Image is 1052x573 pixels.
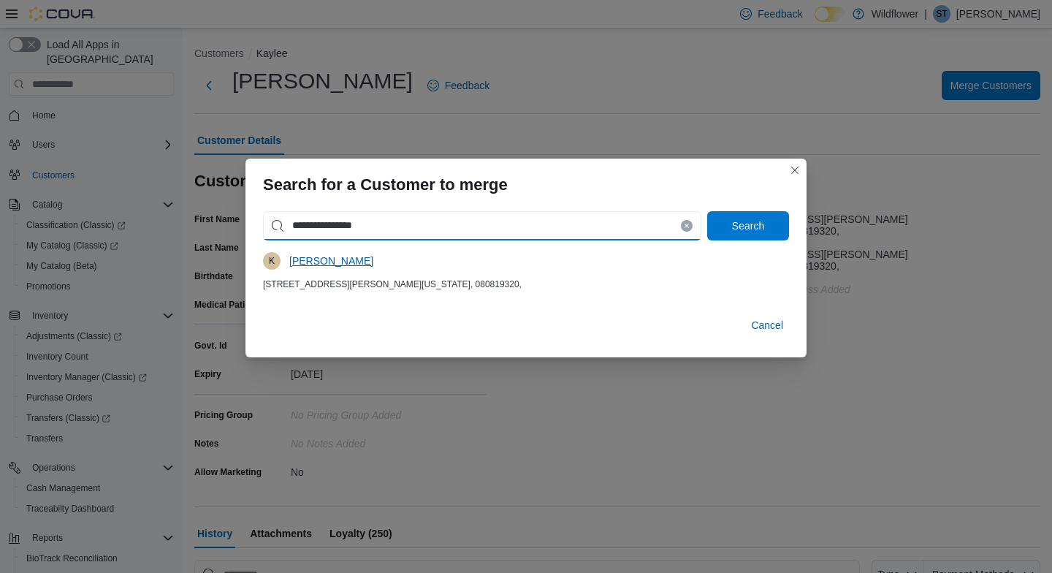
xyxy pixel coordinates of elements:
button: [PERSON_NAME] [283,246,379,276]
button: Clear input [681,220,693,232]
span: Cancel [751,318,783,333]
h3: Search for a Customer to merge [263,176,508,194]
span: Search [732,219,764,233]
span: [PERSON_NAME] [289,254,373,268]
button: Closes this modal window [786,162,804,179]
button: Search [707,211,789,240]
div: [STREET_ADDRESS][PERSON_NAME][US_STATE], 080819320, [263,278,789,290]
div: Kaylee [263,252,281,270]
span: K [269,252,275,270]
button: Cancel [745,311,789,340]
